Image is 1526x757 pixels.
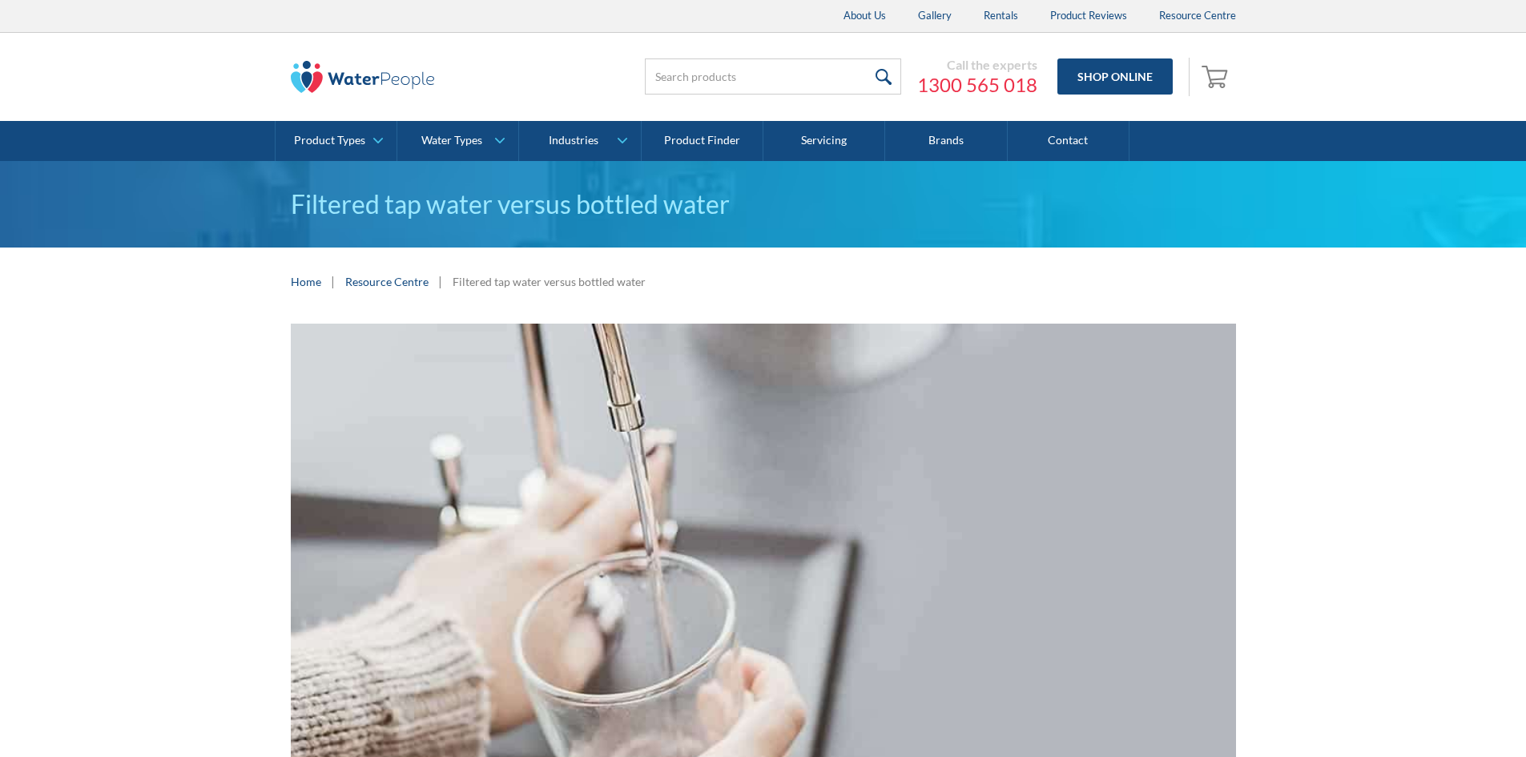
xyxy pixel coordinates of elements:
[294,134,365,147] div: Product Types
[519,121,640,161] a: Industries
[642,121,763,161] a: Product Finder
[763,121,885,161] a: Servicing
[437,272,445,291] div: |
[329,272,337,291] div: |
[1057,58,1173,95] a: Shop Online
[917,57,1037,73] div: Call the experts
[397,121,518,161] a: Water Types
[1202,63,1232,89] img: shopping cart
[453,273,646,290] div: Filtered tap water versus bottled water
[276,121,397,161] a: Product Types
[1198,58,1236,96] a: Open empty cart
[345,273,429,290] a: Resource Centre
[885,121,1007,161] a: Brands
[645,58,901,95] input: Search products
[291,185,1236,223] h1: Filtered tap water versus bottled water
[291,61,435,93] img: The Water People
[421,134,482,147] div: Water Types
[917,73,1037,97] a: 1300 565 018
[549,134,598,147] div: Industries
[1008,121,1129,161] a: Contact
[291,273,321,290] a: Home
